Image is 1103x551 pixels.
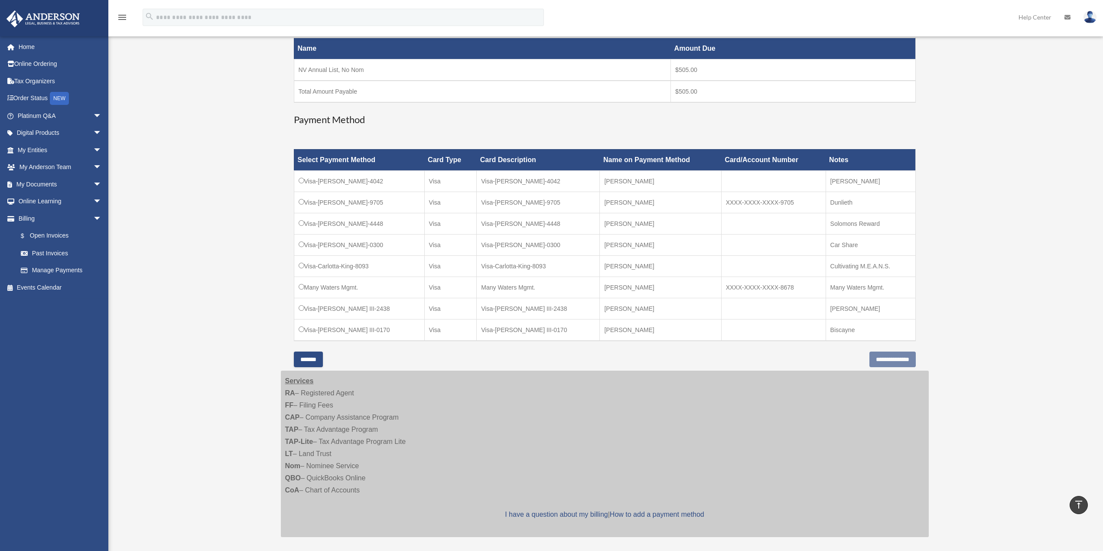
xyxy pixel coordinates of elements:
[6,90,115,108] a: Order StatusNEW
[26,231,30,241] span: $
[826,149,915,170] th: Notes
[12,227,106,245] a: $Open Invoices
[424,298,477,319] td: Visa
[294,234,424,255] td: Visa-[PERSON_NAME]-0300
[826,192,915,213] td: Dunlieth
[671,59,915,81] td: $505.00
[294,298,424,319] td: Visa-[PERSON_NAME] III-2438
[93,107,111,125] span: arrow_drop_down
[826,255,915,277] td: Cultivating M.E.A.N.S.
[294,255,424,277] td: Visa-Carlotta-King-8093
[294,113,916,127] h3: Payment Method
[600,192,721,213] td: [PERSON_NAME]
[285,389,295,397] strong: RA
[477,277,600,298] td: Many Waters Mgmt.
[826,319,915,341] td: Biscayne
[93,176,111,193] span: arrow_drop_down
[6,193,115,210] a: Online Learningarrow_drop_down
[294,149,424,170] th: Select Payment Method
[721,149,826,170] th: Card/Account Number
[671,38,915,59] th: Amount Due
[600,298,721,319] td: [PERSON_NAME]
[600,255,721,277] td: [PERSON_NAME]
[424,319,477,341] td: Visa
[285,438,313,445] strong: TAP-Lite
[281,371,929,537] div: – Registered Agent – Filing Fees – Company Assistance Program – Tax Advantage Program – Tax Advan...
[12,245,111,262] a: Past Invoices
[424,277,477,298] td: Visa
[6,210,111,227] a: Billingarrow_drop_down
[294,38,671,59] th: Name
[117,12,127,23] i: menu
[600,277,721,298] td: [PERSON_NAME]
[600,234,721,255] td: [PERSON_NAME]
[294,59,671,81] td: NV Annual List, No Nom
[93,193,111,211] span: arrow_drop_down
[477,170,600,192] td: Visa-[PERSON_NAME]-4042
[600,319,721,341] td: [PERSON_NAME]
[294,213,424,234] td: Visa-[PERSON_NAME]-4448
[93,210,111,228] span: arrow_drop_down
[826,170,915,192] td: [PERSON_NAME]
[93,159,111,176] span: arrow_drop_down
[4,10,82,27] img: Anderson Advisors Platinum Portal
[6,124,115,142] a: Digital Productsarrow_drop_down
[6,141,115,159] a: My Entitiesarrow_drop_down
[285,486,299,494] strong: CoA
[6,72,115,90] a: Tax Organizers
[285,450,293,457] strong: LT
[12,262,111,279] a: Manage Payments
[6,176,115,193] a: My Documentsarrow_drop_down
[6,279,115,296] a: Events Calendar
[145,12,154,21] i: search
[826,234,915,255] td: Car Share
[117,15,127,23] a: menu
[610,511,704,518] a: How to add a payment method
[671,81,915,102] td: $505.00
[477,213,600,234] td: Visa-[PERSON_NAME]-4448
[93,124,111,142] span: arrow_drop_down
[721,277,826,298] td: XXXX-XXXX-XXXX-8678
[285,377,314,385] strong: Services
[826,213,915,234] td: Solomons Reward
[424,255,477,277] td: Visa
[294,277,424,298] td: Many Waters Mgmt.
[477,255,600,277] td: Visa-Carlotta-King-8093
[93,141,111,159] span: arrow_drop_down
[1083,11,1096,23] img: User Pic
[6,55,115,73] a: Online Ordering
[6,159,115,176] a: My Anderson Teamarrow_drop_down
[294,81,671,102] td: Total Amount Payable
[600,170,721,192] td: [PERSON_NAME]
[294,319,424,341] td: Visa-[PERSON_NAME] III-0170
[424,213,477,234] td: Visa
[477,149,600,170] th: Card Description
[6,38,115,55] a: Home
[285,414,300,421] strong: CAP
[1070,496,1088,514] a: vertical_align_top
[50,92,69,105] div: NEW
[6,107,115,124] a: Platinum Q&Aarrow_drop_down
[285,401,294,409] strong: FF
[424,149,477,170] th: Card Type
[285,509,924,521] p: |
[285,426,299,433] strong: TAP
[285,474,301,482] strong: QBO
[424,170,477,192] td: Visa
[721,192,826,213] td: XXXX-XXXX-XXXX-9705
[294,192,424,213] td: Visa-[PERSON_NAME]-9705
[600,149,721,170] th: Name on Payment Method
[424,234,477,255] td: Visa
[477,298,600,319] td: Visa-[PERSON_NAME] III-2438
[826,298,915,319] td: [PERSON_NAME]
[826,277,915,298] td: Many Waters Mgmt.
[285,462,301,469] strong: Nom
[477,319,600,341] td: Visa-[PERSON_NAME] III-0170
[294,170,424,192] td: Visa-[PERSON_NAME]-4042
[505,511,608,518] a: I have a question about my billing
[600,213,721,234] td: [PERSON_NAME]
[1074,499,1084,510] i: vertical_align_top
[424,192,477,213] td: Visa
[477,192,600,213] td: Visa-[PERSON_NAME]-9705
[477,234,600,255] td: Visa-[PERSON_NAME]-0300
